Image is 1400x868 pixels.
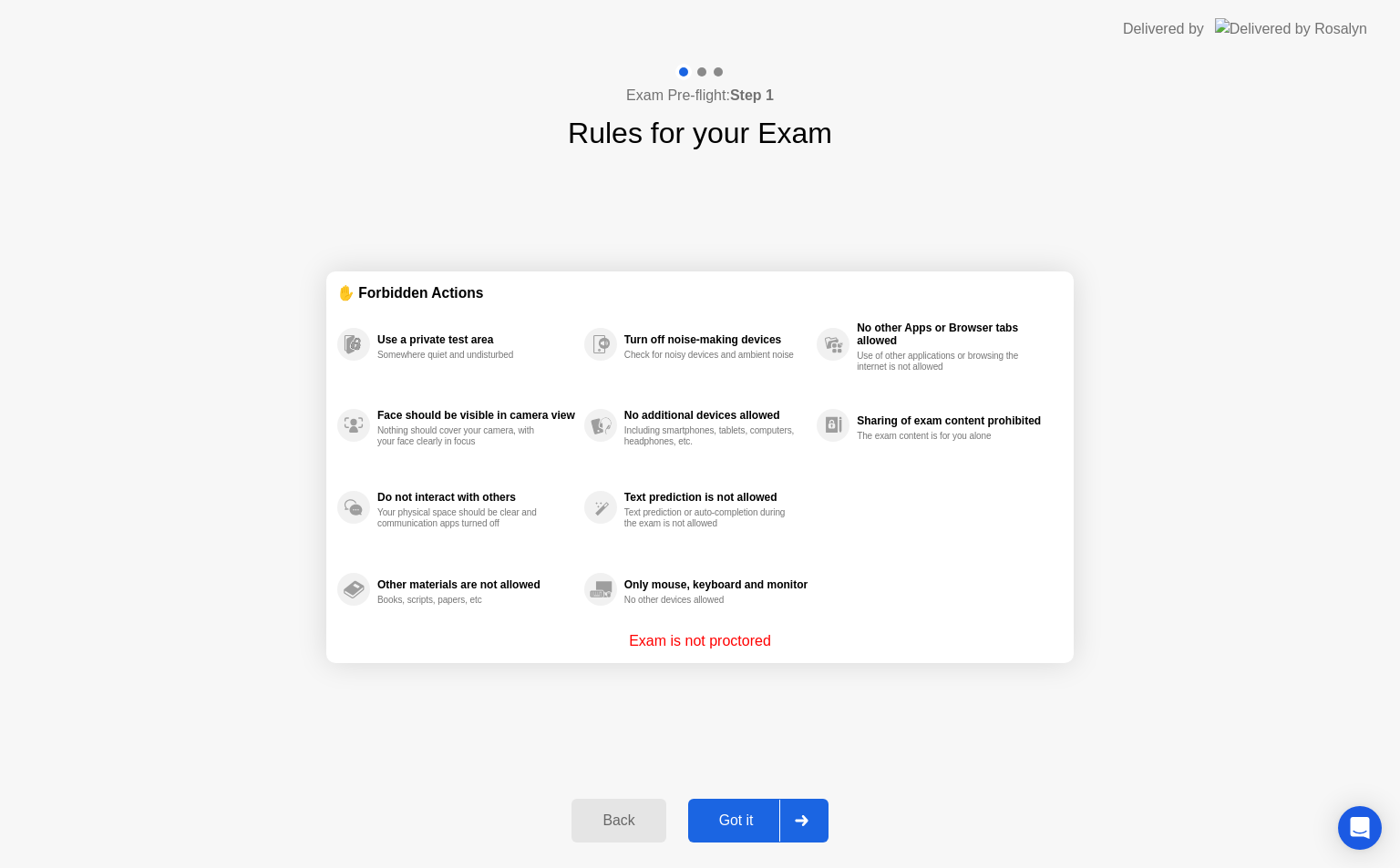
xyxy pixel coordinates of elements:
[377,333,575,346] div: Use a private test area
[624,409,808,422] div: No additional devices allowed
[1338,806,1382,850] div: Open Intercom Messenger
[624,578,808,591] div: Only mouse, keyboard and monitor
[1215,18,1367,39] img: Delivered by Rosalyn
[857,351,1029,373] div: Use of other applications or browsing the internet is not allowed
[377,595,550,606] div: Books, scripts, papers, etc
[857,431,1029,442] div: The exam content is for you alone
[377,491,575,504] div: Do not interact with others
[377,578,575,591] div: Other materials are not allowed
[626,85,774,107] h4: Exam Pre-flight:
[624,595,797,606] div: No other devices allowed
[377,350,550,361] div: Somewhere quiet and undisturbed
[377,409,575,422] div: Face should be visible in camera view
[688,799,829,842] button: Got it
[694,812,779,829] div: Got it
[857,322,1054,347] div: No other Apps or Browser tabs allowed
[568,111,832,155] h1: Rules for your Exam
[857,414,1054,427] div: Sharing of exam content prohibited
[377,425,550,447] div: Nothing should cover your camera, with your face clearly in focus
[730,87,774,103] b: Step 1
[337,282,1063,303] div: ✋ Forbidden Actions
[624,491,808,504] div: Text prediction is not allowed
[624,425,797,447] div: Including smartphones, tablets, computers, headphones, etc.
[377,507,550,529] div: Your physical space should be clear and communication apps turned off
[577,812,660,829] div: Back
[624,350,797,361] div: Check for noisy devices and ambient noise
[571,799,665,842] button: Back
[1123,18,1204,40] div: Delivered by
[624,507,797,529] div: Text prediction or auto-completion during the exam is not allowed
[624,333,808,346] div: Turn off noise-making devices
[629,630,771,652] p: Exam is not proctored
